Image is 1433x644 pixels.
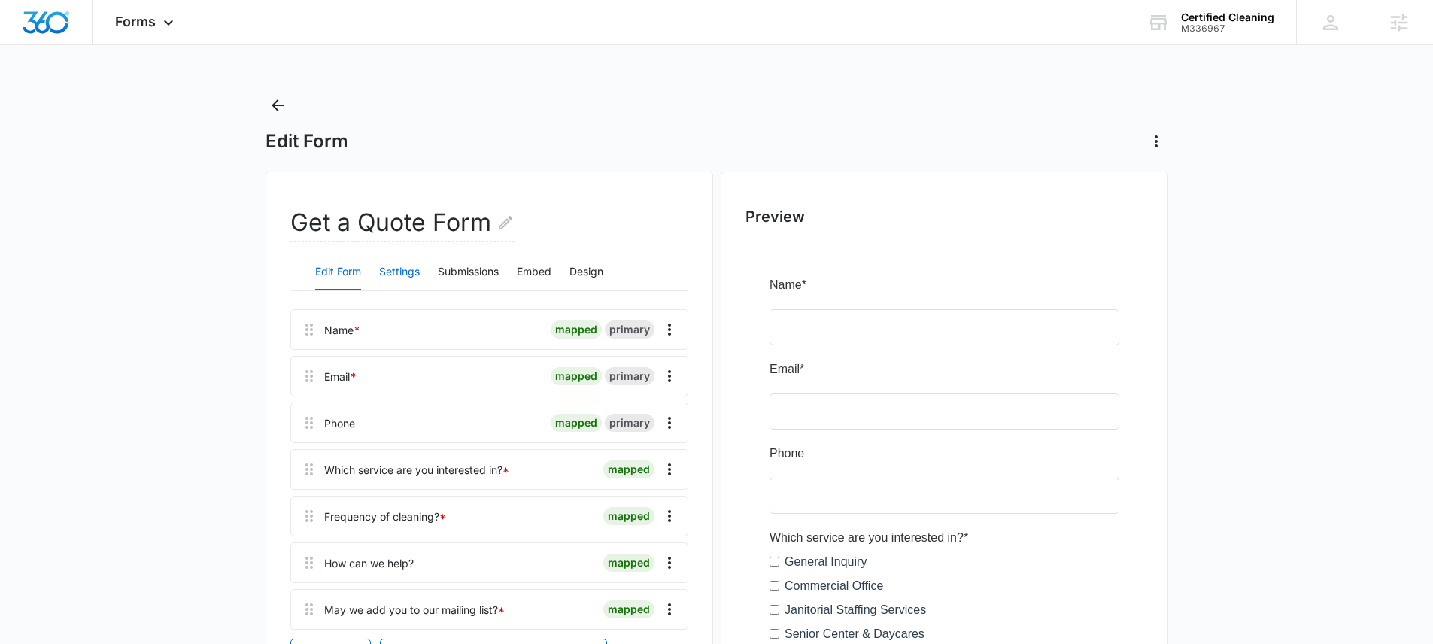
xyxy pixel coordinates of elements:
[324,369,357,384] div: Email
[324,602,505,618] div: May we add you to our mailing list?
[57,89,135,99] div: Domain Overview
[379,254,420,290] button: Settings
[324,555,414,571] div: How can we help?
[290,205,515,241] h2: Get a Quote Form
[166,89,254,99] div: Keywords by Traffic
[1181,11,1274,23] div: account name
[657,457,682,481] button: Overflow Menu
[266,130,348,153] h1: Edit Form
[15,277,97,295] label: General Inquiry
[15,349,155,367] label: Senior Center & Daycares
[605,367,654,385] div: primary
[42,24,74,36] div: v 4.0.25
[324,415,355,431] div: Phone
[603,460,654,478] div: mapped
[150,87,162,99] img: tab_keywords_by_traffic_grey.svg
[266,93,290,117] button: Back
[605,414,654,432] div: primary
[15,373,165,391] label: Commercial Common Areas
[496,205,515,241] button: Edit Form Name
[551,414,602,432] div: mapped
[15,325,156,343] label: Janitorial Staffing Services
[41,87,53,99] img: tab_domain_overview_orange.svg
[324,322,360,338] div: Name
[657,317,682,342] button: Overflow Menu
[24,24,36,36] img: logo_orange.svg
[657,411,682,435] button: Overflow Menu
[315,254,361,290] button: Edit Form
[657,551,682,575] button: Overflow Menu
[605,320,654,339] div: primary
[324,509,446,524] div: Frequency of cleaning?
[569,254,603,290] button: Design
[551,320,602,339] div: mapped
[517,254,551,290] button: Embed
[657,504,682,528] button: Overflow Menu
[603,554,654,572] div: mapped
[39,39,165,51] div: Domain: [DOMAIN_NAME]
[745,205,1143,228] h2: Preview
[15,301,114,319] label: Commercial Office
[551,367,602,385] div: mapped
[657,597,682,621] button: Overflow Menu
[1144,129,1168,153] button: Actions
[438,254,499,290] button: Submissions
[324,462,509,478] div: Which service are you interested in?
[115,14,156,29] span: Forms
[1181,23,1274,34] div: account id
[603,600,654,618] div: mapped
[24,39,36,51] img: website_grey.svg
[603,507,654,525] div: mapped
[657,364,682,388] button: Overflow Menu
